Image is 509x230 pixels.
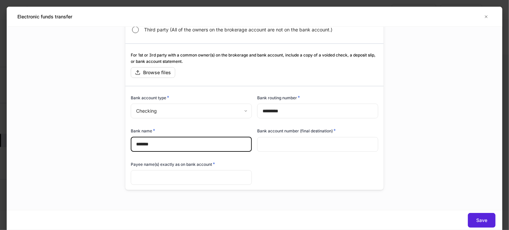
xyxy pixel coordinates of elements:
div: Checking [131,104,251,118]
h6: Bank account number (final destination) [257,127,336,134]
h6: Bank name [131,127,155,134]
h6: For 1st or 3rd party with a common owner(s) on the brokerage and bank account, include a copy of ... [131,52,378,65]
span: Third party (All of the owners on the brokerage account are not on the bank account.) [144,26,332,33]
h6: Payee name(s) exactly as on bank account [131,161,215,167]
h6: Bank account type [131,94,169,101]
h5: Electronic funds transfer [17,13,72,20]
button: Browse files [131,67,175,78]
button: Save [468,213,496,228]
div: Browse files [143,69,171,76]
div: Save [476,217,487,224]
h6: Bank routing number [257,94,300,101]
